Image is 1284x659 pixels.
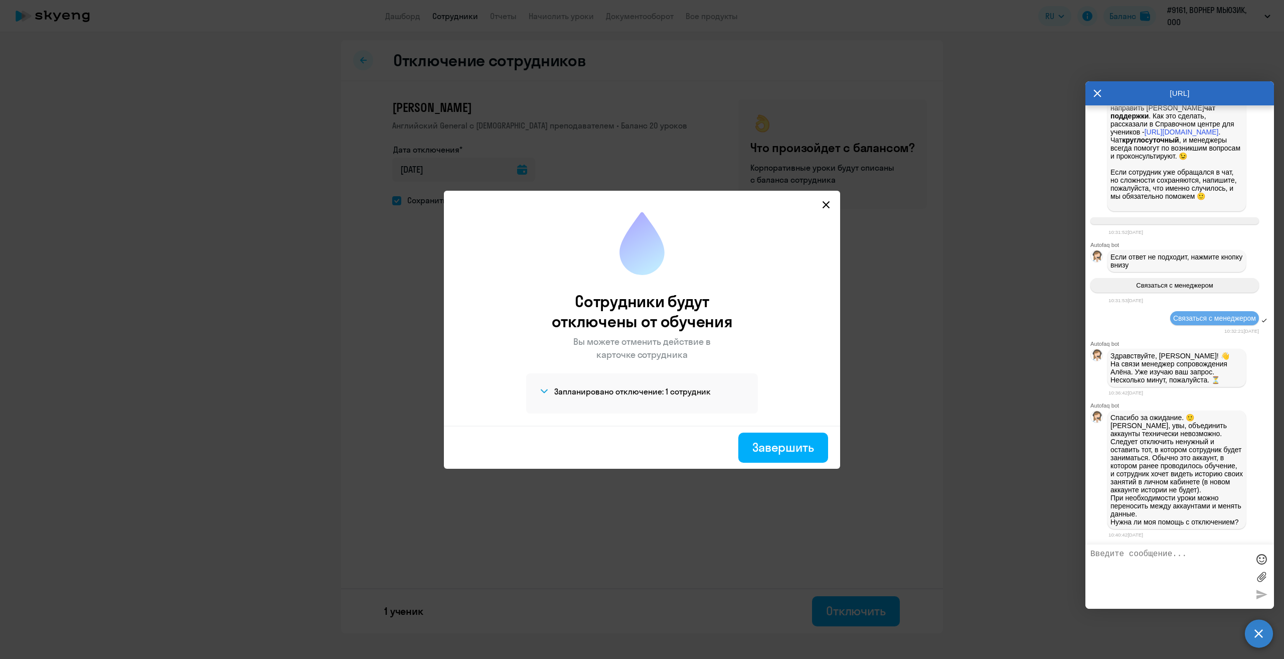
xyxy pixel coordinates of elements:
img: bot avatar [1091,411,1103,426]
div: Autofaq bot [1090,403,1274,409]
h4: Запланировано отключение: 1 сотрудник [554,386,711,397]
div: Autofaq bot [1090,341,1274,347]
time: 10:31:53[DATE] [1108,298,1143,303]
span: Связаться с менеджером [1136,282,1213,289]
time: 10:31:52[DATE] [1108,229,1143,235]
strong: круглосуточный [1122,136,1179,144]
p: Здравствуйте, [PERSON_NAME]! 👋 ﻿На связи менеджер сопровождения Алёна. Уже изучаю ваш запрос. Нес... [1110,352,1243,384]
p: Вы можете отменить действие в карточке сотрудника [568,335,716,361]
button: Связаться с менеджером [1090,278,1259,293]
img: bot avatar [1091,349,1103,364]
a: [URL][DOMAIN_NAME] [1145,128,1219,136]
time: 10:32:21[DATE] [1224,328,1259,334]
p: Спасибо за ожидание. 🙂 [PERSON_NAME], увы, объединить аккаунты технически невозможно. Следует отк... [1110,414,1243,526]
label: Лимит 10 файлов [1254,569,1269,584]
strong: чат поддержки [1110,104,1217,120]
span: Связаться с менеджером [1173,314,1256,322]
span: Если ответ не подходит, нажмите кнопку внизу [1110,253,1244,269]
div: Autofaq bot [1090,242,1274,248]
img: bot avatar [1091,250,1103,265]
div: Завершить [752,439,814,455]
time: 10:36:42[DATE] [1108,390,1143,396]
h2: Сотрудники будут отключены от обучения [531,291,754,331]
p: В личном кабинете учеников есть Учебные вопросы к преподавателю вне урока сотрудник может адресов... [1110,16,1243,208]
time: 10:40:42[DATE] [1108,532,1143,538]
button: Завершить [738,433,828,463]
